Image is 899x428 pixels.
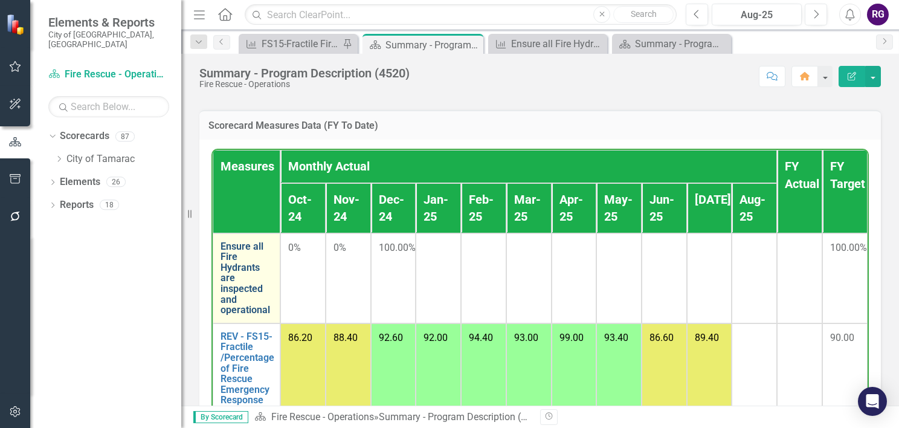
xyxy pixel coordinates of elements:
[867,4,889,25] button: RG
[631,9,657,19] span: Search
[208,120,872,131] h3: Scorecard Measures Data (FY To Date)
[245,4,677,25] input: Search ClearPoint...
[424,332,448,343] span: 92.00
[60,198,94,212] a: Reports
[333,332,358,343] span: 88.40
[48,15,169,30] span: Elements & Reports
[830,242,867,253] span: 100.00%
[242,36,340,51] a: FS15-Fractile Fire Rescue Response Time (Dispatch to Arrival)
[858,387,887,416] div: Open Intercom Messenger
[514,332,538,343] span: 93.00
[716,8,797,22] div: Aug-25
[288,242,301,253] span: 0%
[333,242,346,253] span: 0%
[262,36,340,51] div: FS15-Fractile Fire Rescue Response Time (Dispatch to Arrival)
[615,36,728,51] a: Summary - Program Description (4501)
[193,411,248,423] span: By Scorecard
[559,332,584,343] span: 99.00
[695,332,719,343] span: 89.40
[469,332,493,343] span: 94.40
[712,4,802,25] button: Aug-25
[66,152,181,166] a: City of Tamarac
[213,233,280,323] td: Double-Click to Edit Right Click for Context Menu
[48,30,169,50] small: City of [GEOGRAPHIC_DATA], [GEOGRAPHIC_DATA]
[106,177,126,187] div: 26
[379,411,546,423] div: Summary - Program Description (4520)
[6,13,27,34] img: ClearPoint Strategy
[48,68,169,82] a: Fire Rescue - Operations
[379,332,403,343] span: 92.60
[288,332,312,343] span: 86.20
[491,36,604,51] a: Ensure all Fire Hydrants are inspected and operational
[511,36,604,51] div: Ensure all Fire Hydrants are inspected and operational
[221,241,272,316] a: Ensure all Fire Hydrants are inspected and operational
[60,129,109,143] a: Scorecards
[649,332,674,343] span: 86.60
[613,6,674,23] button: Search
[635,36,728,51] div: Summary - Program Description (4501)
[379,242,416,253] span: 100.00%
[48,96,169,117] input: Search Below...
[604,332,628,343] span: 93.40
[271,411,374,423] a: Fire Rescue - Operations
[830,332,854,343] span: 90.00
[254,410,531,424] div: »
[199,80,410,89] div: Fire Rescue - Operations
[385,37,480,53] div: Summary - Program Description (4520)
[199,66,410,80] div: Summary - Program Description (4520)
[100,200,119,210] div: 18
[115,131,135,141] div: 87
[60,175,100,189] a: Elements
